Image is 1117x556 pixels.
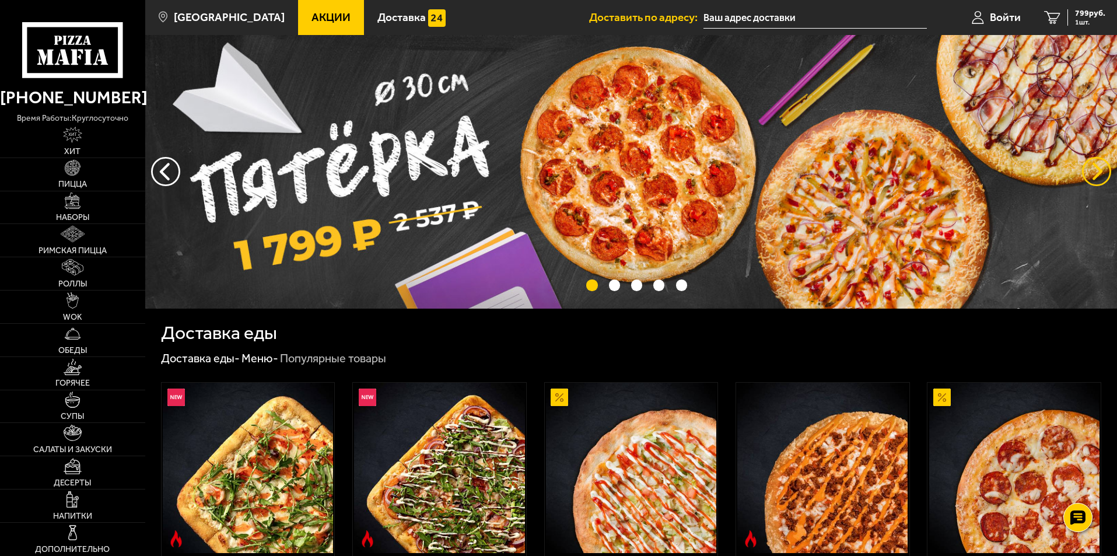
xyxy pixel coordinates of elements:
[151,157,180,186] button: следующий
[174,12,285,23] span: [GEOGRAPHIC_DATA]
[162,383,335,553] a: НовинкаОстрое блюдоРимская с креветками
[354,383,524,553] img: Римская с мясным ассорти
[546,383,716,553] img: Аль-Шам 25 см (тонкое тесто)
[589,12,703,23] span: Доставить по адресу:
[586,279,597,291] button: точки переключения
[377,12,426,23] span: Доставка
[736,383,909,553] a: Острое блюдоБиф чили 25 см (толстое с сыром)
[35,545,110,554] span: Дополнительно
[58,347,87,355] span: Обеды
[33,446,112,454] span: Салаты и закуски
[676,279,687,291] button: точки переключения
[990,12,1021,23] span: Войти
[161,351,240,365] a: Доставка еды-
[61,412,84,421] span: Супы
[609,279,620,291] button: точки переключения
[703,7,927,29] input: Ваш адрес доставки
[38,247,107,255] span: Римская пицца
[737,383,908,553] img: Биф чили 25 см (толстое с сыром)
[1075,19,1105,26] span: 1 шт.
[161,324,277,342] h1: Доставка еды
[163,383,333,553] img: Римская с креветками
[428,9,446,27] img: 15daf4d41897b9f0e9f617042186c801.svg
[311,12,351,23] span: Акции
[551,389,568,406] img: Акционный
[631,279,642,291] button: точки переключения
[54,479,91,487] span: Десерты
[359,389,376,406] img: Новинка
[167,530,185,548] img: Острое блюдо
[53,512,92,520] span: Напитки
[64,148,80,156] span: Хит
[56,214,89,222] span: Наборы
[1082,157,1111,186] button: предыдущий
[929,383,1100,553] img: Пепперони 25 см (толстое с сыром)
[167,389,185,406] img: Новинка
[63,313,82,321] span: WOK
[359,530,376,548] img: Острое блюдо
[927,383,1101,553] a: АкционныйПепперони 25 см (толстое с сыром)
[55,379,90,387] span: Горячее
[241,351,278,365] a: Меню-
[933,389,951,406] img: Акционный
[742,530,759,548] img: Острое блюдо
[653,279,664,291] button: точки переключения
[353,383,526,553] a: НовинкаОстрое блюдоРимская с мясным ассорти
[545,383,718,553] a: АкционныйАль-Шам 25 см (тонкое тесто)
[280,351,386,366] div: Популярные товары
[58,180,87,188] span: Пицца
[1075,9,1105,18] span: 799 руб.
[58,280,87,288] span: Роллы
